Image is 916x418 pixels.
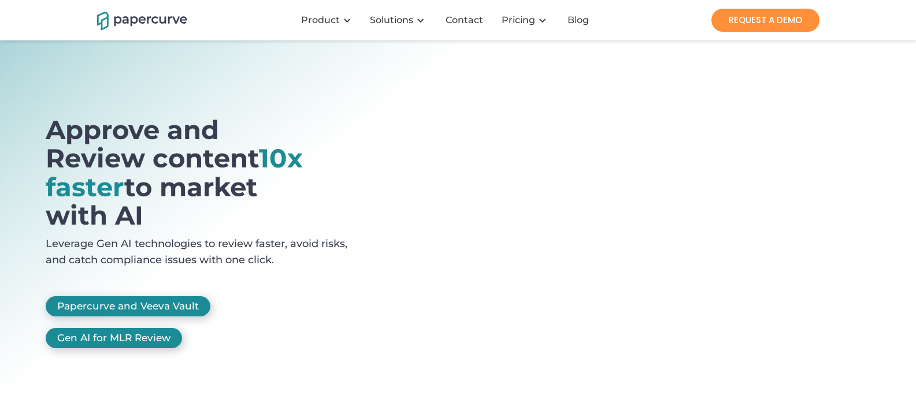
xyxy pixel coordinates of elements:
a: REQUEST A DEMO [711,9,819,32]
a: Pricing [502,14,535,26]
a: home [97,10,172,30]
div: Product [294,3,363,38]
a: open lightbox [46,115,368,297]
a: Papercurve and Veeva Vault [46,296,210,316]
div: Pricing [495,3,558,38]
div: Solutions [370,14,413,26]
p: Leverage Gen AI technologies to review faster, avoid risks, and catch compliance issues with one ... [46,236,368,275]
div: Solutions [363,3,436,38]
div: Product [301,14,340,26]
div: Contact [446,14,483,26]
h1: Approve and Review content to market with AI [46,115,368,230]
div: Blog [568,14,589,26]
span: 10x faster [46,142,303,203]
a: Blog [558,14,600,26]
a: Gen AI for MLR Review [46,328,182,348]
a: Contact [436,14,495,26]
